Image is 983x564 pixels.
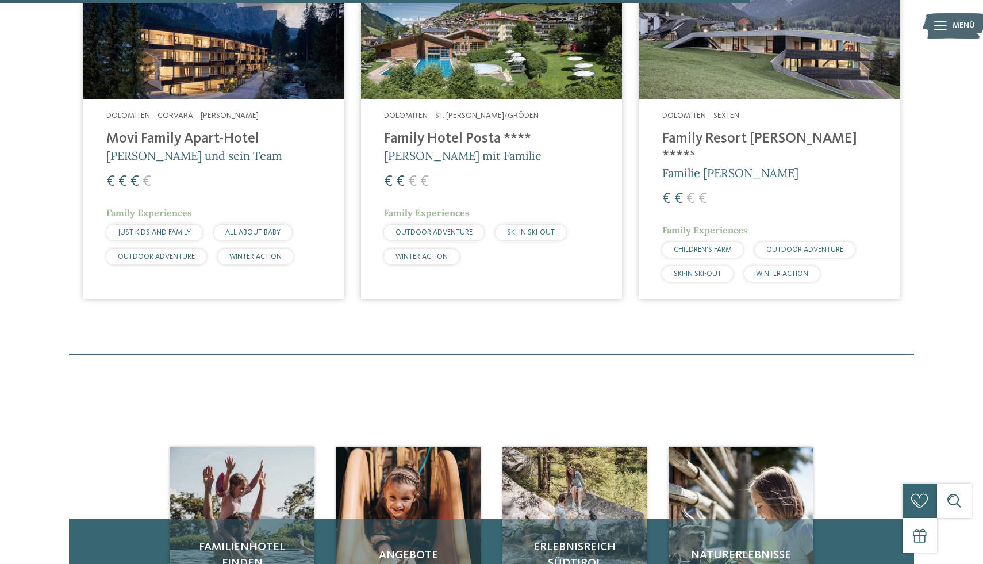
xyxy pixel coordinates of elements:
[130,174,139,189] span: €
[686,191,695,206] span: €
[507,229,555,236] span: SKI-IN SKI-OUT
[118,253,195,260] span: OUTDOOR ADVENTURE
[680,547,802,563] span: Naturerlebnisse
[662,224,748,236] span: Family Experiences
[396,174,405,189] span: €
[395,253,448,260] span: WINTER ACTION
[106,148,282,163] span: [PERSON_NAME] und sein Team
[384,174,393,189] span: €
[143,174,151,189] span: €
[106,207,192,218] span: Family Experiences
[384,207,470,218] span: Family Experiences
[106,112,259,120] span: Dolomiten – Corvara – [PERSON_NAME]
[106,174,115,189] span: €
[420,174,429,189] span: €
[384,112,539,120] span: Dolomiten – St. [PERSON_NAME]/Gröden
[347,547,469,563] span: Angebote
[395,229,473,236] span: OUTDOOR ADVENTURE
[662,131,877,165] h4: Family Resort [PERSON_NAME] ****ˢ
[408,174,417,189] span: €
[698,191,707,206] span: €
[384,131,598,148] h4: Family Hotel Posta ****
[756,270,808,278] span: WINTER ACTION
[229,253,282,260] span: WINTER ACTION
[384,148,542,163] span: [PERSON_NAME] mit Familie
[662,112,739,120] span: Dolomiten – Sexten
[118,229,191,236] span: JUST KIDS AND FAMILY
[662,166,798,180] span: Familie [PERSON_NAME]
[674,270,721,278] span: SKI-IN SKI-OUT
[662,191,671,206] span: €
[766,246,843,254] span: OUTDOOR ADVENTURE
[674,246,732,254] span: CHILDREN’S FARM
[674,191,683,206] span: €
[225,229,281,236] span: ALL ABOUT BABY
[106,131,321,148] h4: Movi Family Apart-Hotel
[118,174,127,189] span: €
